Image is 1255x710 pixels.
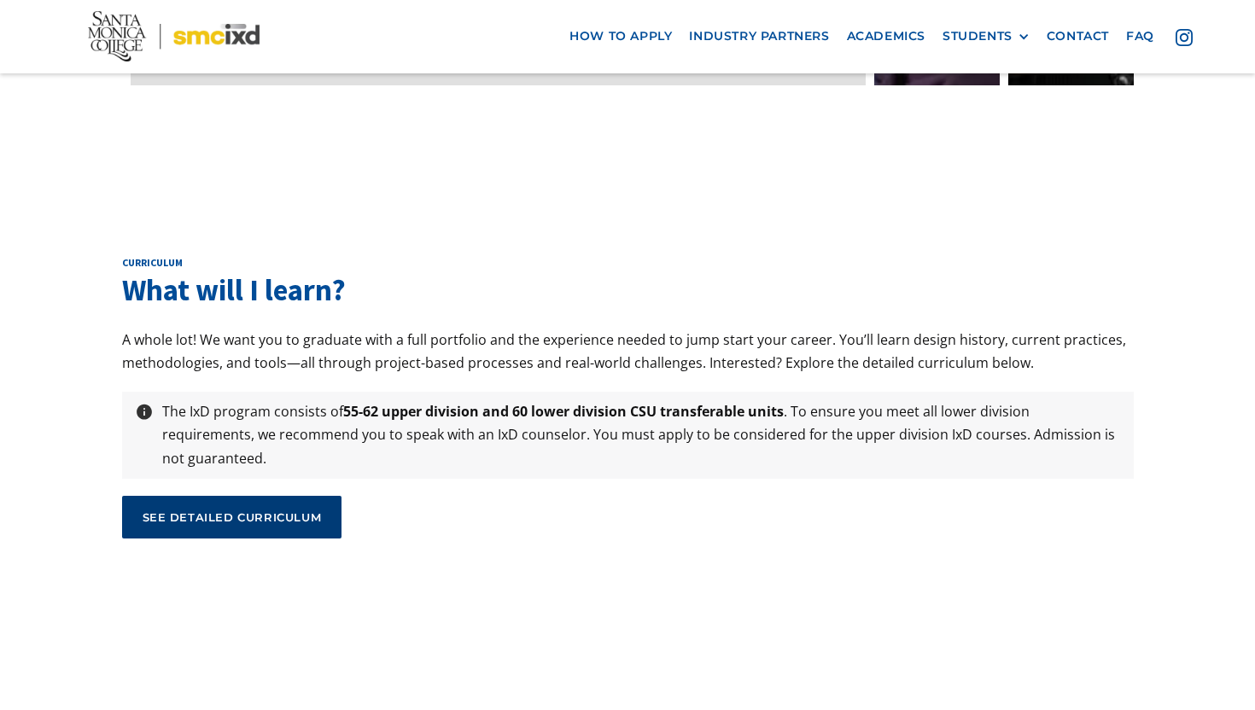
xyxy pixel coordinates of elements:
[838,20,934,52] a: Academics
[1118,20,1163,52] a: faq
[1038,20,1118,52] a: contact
[343,402,784,421] strong: 55-62 upper division and 60 lower division CSU transferable units
[122,256,1134,270] h2: curriculum
[943,29,1030,44] div: STUDENTS
[122,270,1134,311] h3: What will I learn?
[680,20,838,52] a: industry partners
[561,20,680,52] a: how to apply
[122,496,342,538] a: see detailed curriculum
[122,329,1134,375] p: A whole lot! We want you to graduate with a full portfolio and the experience needed to jump star...
[943,29,1013,44] div: STUDENTS
[1176,28,1193,45] img: icon - instagram
[88,11,260,61] img: Santa Monica College - SMC IxD logo
[143,509,322,525] div: see detailed curriculum
[154,400,1129,470] p: The IxD program consists of . To ensure you meet all lower division requirements, we recommend yo...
